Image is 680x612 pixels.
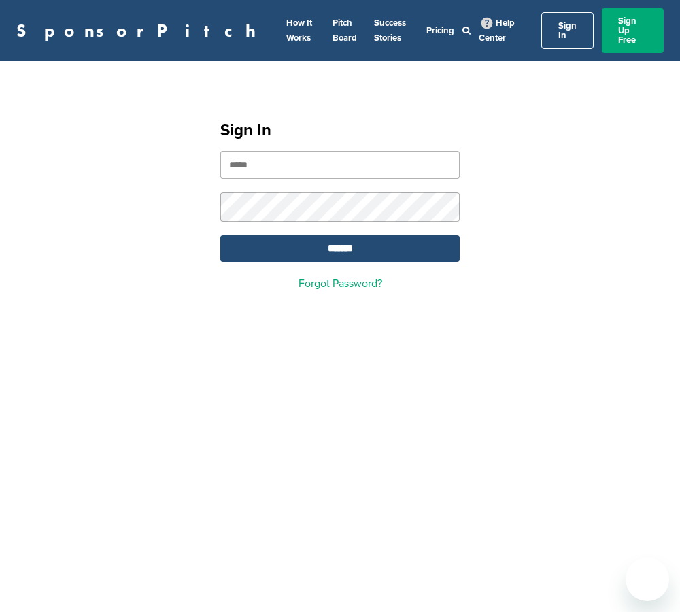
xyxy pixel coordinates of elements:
a: How It Works [286,18,312,44]
a: Pitch Board [333,18,357,44]
a: Pricing [426,25,454,36]
a: Sign In [541,12,594,49]
h1: Sign In [220,118,460,143]
iframe: Button to launch messaging window [626,558,669,601]
a: Help Center [479,15,515,46]
a: Sign Up Free [602,8,664,53]
a: Forgot Password? [299,277,382,290]
a: SponsorPitch [16,22,265,39]
a: Success Stories [374,18,406,44]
